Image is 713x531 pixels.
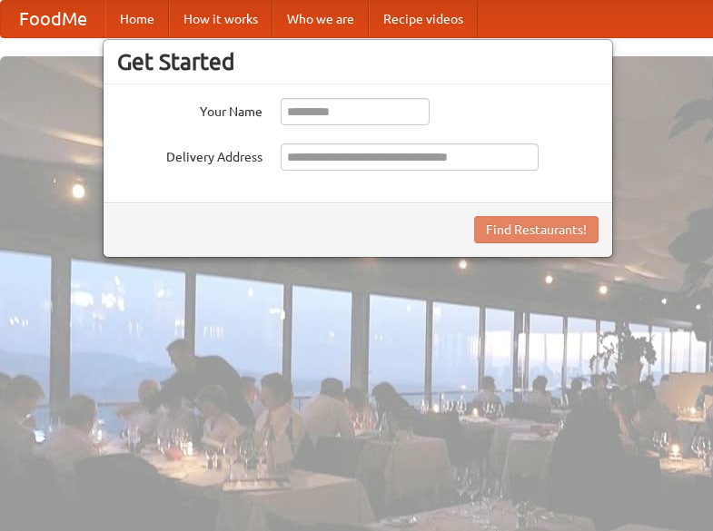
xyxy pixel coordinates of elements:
[117,48,599,75] h3: Get Started
[1,1,105,37] a: FoodMe
[105,1,169,37] a: Home
[369,1,478,37] a: Recipe videos
[272,1,369,37] a: Who we are
[169,1,272,37] a: How it works
[117,143,262,166] label: Delivery Address
[474,216,599,243] button: Find Restaurants!
[117,98,262,121] label: Your Name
